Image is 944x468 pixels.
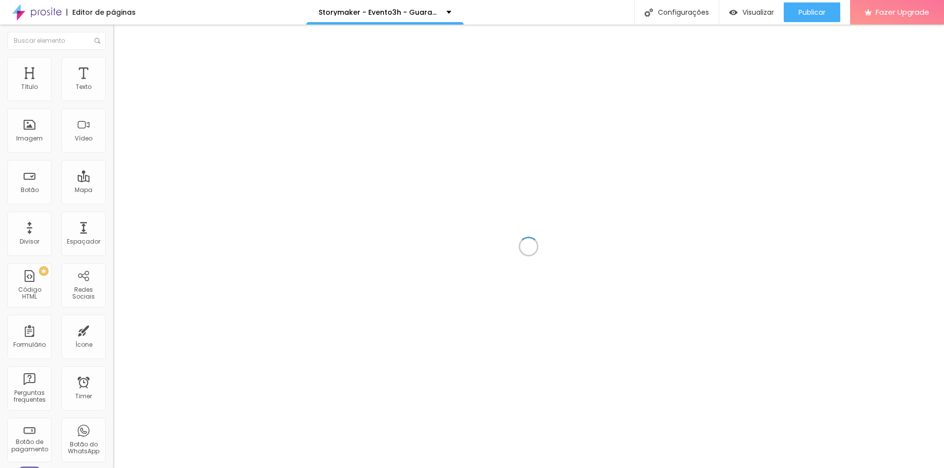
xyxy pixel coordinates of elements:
div: Divisor [20,238,39,245]
img: Icone [645,8,653,17]
div: Editor de páginas [66,9,136,16]
div: Perguntas frequentes [10,389,49,404]
div: Texto [76,83,91,90]
div: Ícone [75,341,92,348]
span: Publicar [798,8,826,16]
img: view-1.svg [729,8,737,17]
div: Espaçador [67,238,100,245]
img: Icone [94,38,100,44]
div: Título [21,83,38,90]
input: Buscar elemento [7,32,106,50]
div: Timer [75,393,92,400]
div: Mapa [75,187,92,193]
div: Redes Sociais [64,286,103,301]
div: Imagem [16,135,43,142]
div: Botão do WhatsApp [64,441,103,455]
button: Visualizar [719,2,784,22]
div: Formulário [13,341,46,348]
div: Botão de pagamento [10,439,49,453]
div: Código HTML [10,286,49,301]
p: Storymaker - Evento3h - Guarapari [319,9,439,16]
div: Botão [21,187,39,193]
span: Fazer Upgrade [876,8,929,16]
div: Vídeo [75,135,92,142]
span: Visualizar [742,8,774,16]
button: Publicar [784,2,840,22]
